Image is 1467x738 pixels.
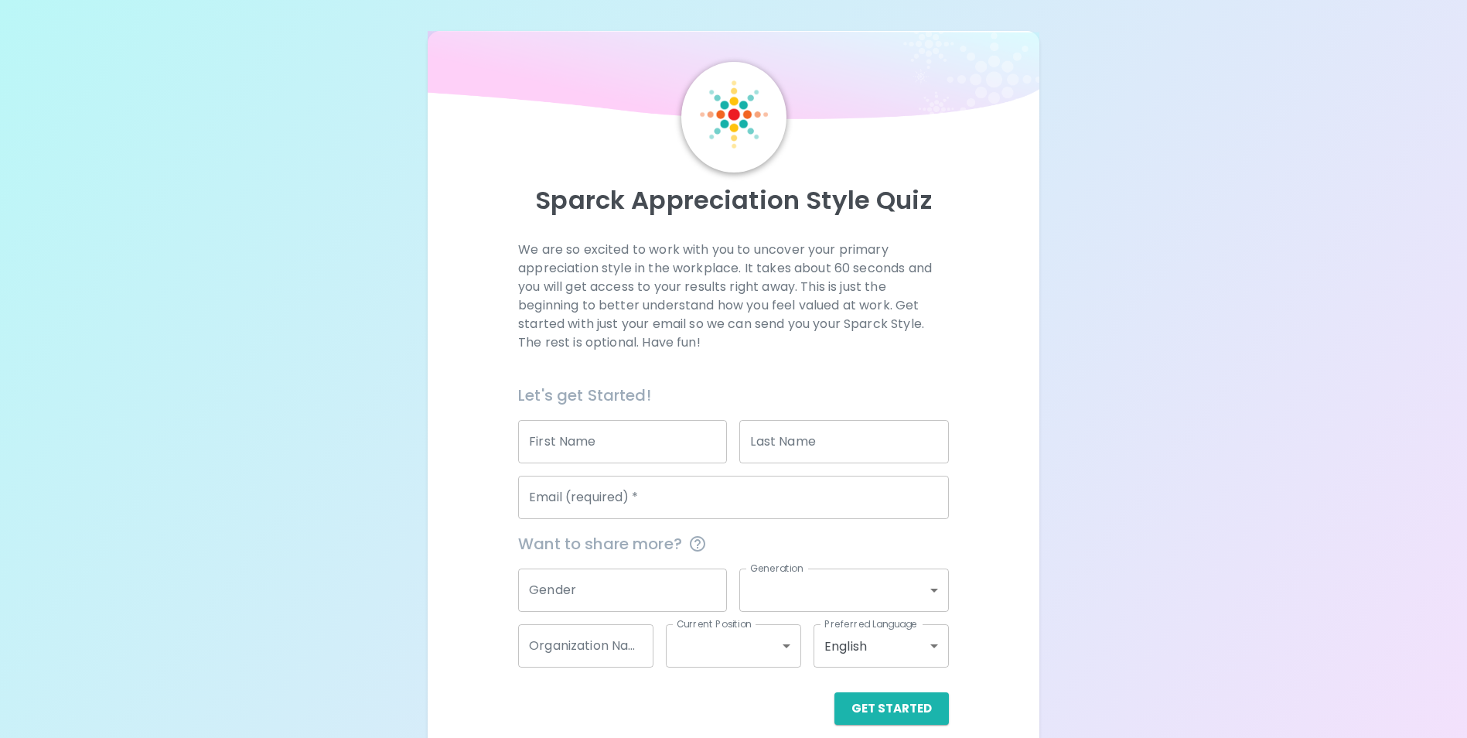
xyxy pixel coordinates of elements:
label: Current Position [677,617,752,630]
p: Sparck Appreciation Style Quiz [446,185,1020,216]
label: Preferred Language [824,617,917,630]
label: Generation [750,562,803,575]
p: We are so excited to work with you to uncover your primary appreciation style in the workplace. I... [518,241,949,352]
svg: This information is completely confidential and only used for aggregated appreciation studies at ... [688,535,707,553]
h6: Let's get Started! [518,383,949,408]
button: Get Started [834,692,949,725]
span: Want to share more? [518,531,949,556]
img: Sparck Logo [700,80,768,149]
div: English [814,624,949,668]
img: wave [428,31,1039,127]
